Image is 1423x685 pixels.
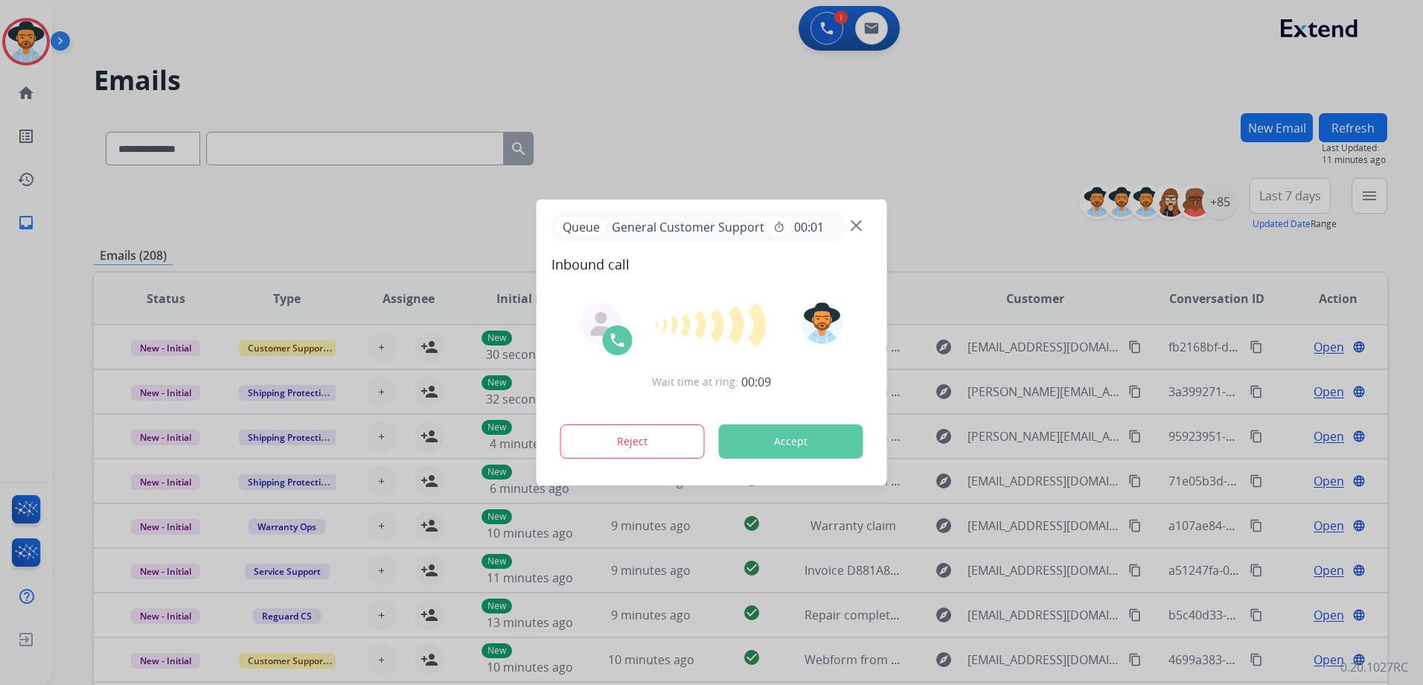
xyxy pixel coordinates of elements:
[741,373,771,391] span: 00:09
[606,218,770,236] span: General Customer Support
[719,424,863,459] button: Accept
[773,221,785,233] mat-icon: timer
[851,220,862,232] img: close-button
[560,424,705,459] button: Reject
[551,254,872,275] span: Inbound call
[589,312,613,336] img: agent-avatar
[557,217,606,236] p: Queue
[652,375,738,389] span: Wait time at ring:
[801,302,842,344] img: avatar
[1340,658,1408,676] p: 0.20.1027RC
[609,331,627,349] img: call-icon
[794,218,824,236] span: 00:01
